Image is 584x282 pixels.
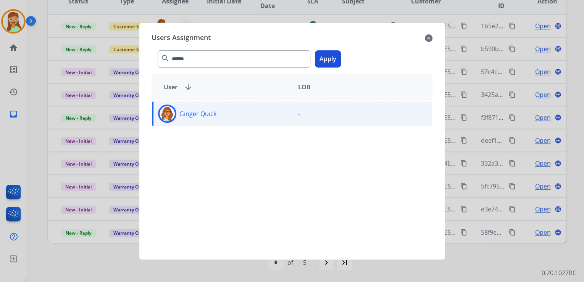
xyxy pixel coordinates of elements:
[315,50,341,68] button: Apply
[179,109,216,118] p: Ginger Quick
[184,82,193,92] mat-icon: arrow_downward
[298,82,311,92] span: LOB
[298,109,300,118] p: -
[152,32,211,44] span: Users Assignment
[158,82,292,92] div: User
[425,34,432,43] mat-icon: close
[161,54,170,63] mat-icon: search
